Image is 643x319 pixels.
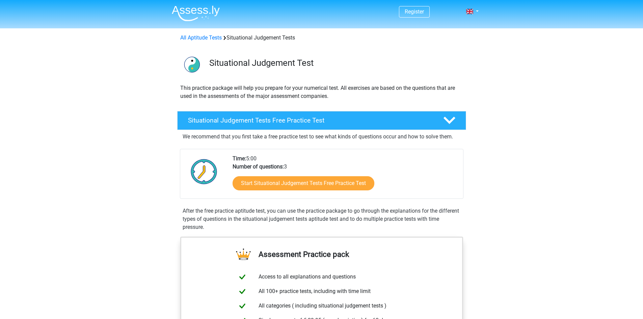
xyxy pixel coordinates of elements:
[188,116,432,124] h4: Situational Judgement Tests Free Practice Test
[180,207,463,231] div: After the free practice aptitude test, you can use the practice package to go through the explana...
[180,34,222,41] a: All Aptitude Tests
[178,34,466,42] div: Situational Judgement Tests
[233,163,284,170] b: Number of questions:
[233,155,246,162] b: Time:
[227,155,463,198] div: 5:00 3
[405,8,424,15] a: Register
[187,155,221,188] img: Clock
[178,50,206,79] img: situational judgement tests
[172,5,220,21] img: Assessly
[180,84,463,100] p: This practice package will help you prepare for your numerical test. All exercises are based on t...
[183,133,461,141] p: We recommend that you first take a free practice test to see what kinds of questions occur and ho...
[209,58,461,68] h3: Situational Judgement Test
[233,176,374,190] a: Start Situational Judgement Tests Free Practice Test
[175,111,469,130] a: Situational Judgement Tests Free Practice Test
